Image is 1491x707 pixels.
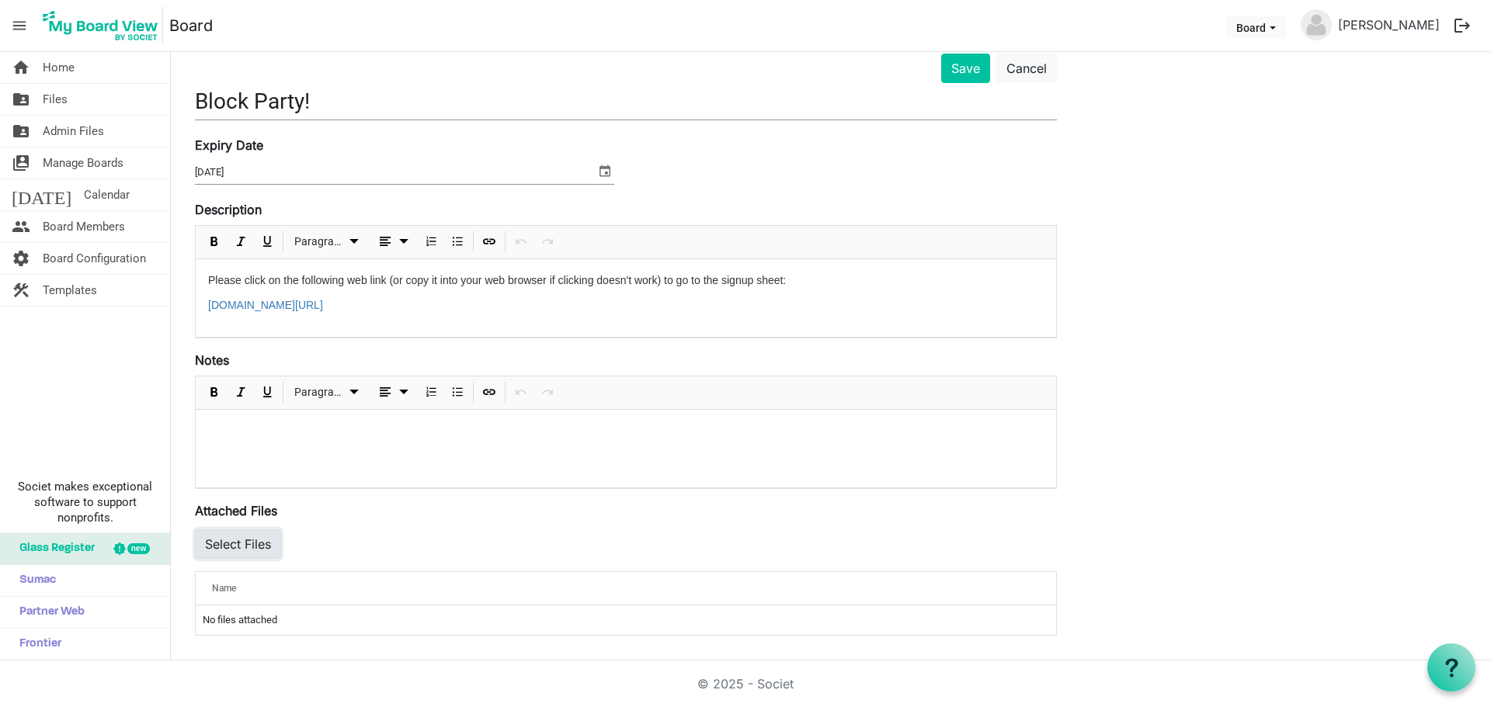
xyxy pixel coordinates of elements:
[421,383,442,402] button: Numbered List
[228,226,254,258] div: Italic
[12,179,71,210] span: [DATE]
[12,275,30,306] span: construction
[421,232,442,251] button: Numbered List
[1332,9,1446,40] a: [PERSON_NAME]
[286,376,368,409] div: Formats
[7,479,163,525] span: Societ makes exceptional software to support nonprofits.
[208,299,323,311] a: [DOMAIN_NAME][URL]
[1446,9,1479,42] button: logout
[43,84,68,115] span: Files
[12,243,30,274] span: settings
[257,383,278,402] button: Underline
[204,232,225,251] button: Bold
[294,383,345,402] span: Paragraph
[195,501,277,520] label: Attached Files
[38,6,169,45] a: My Board View Logo
[169,10,213,41] a: Board
[195,200,262,219] label: Description
[228,376,254,409] div: Italic
[43,147,123,178] span: Manage Boards
[231,383,252,402] button: Italic
[12,147,30,178] span: switch_account
[195,83,1057,120] input: Title
[204,383,225,402] button: Bold
[447,383,468,402] button: Bulleted List
[476,376,502,409] div: Insert Link
[479,232,500,251] button: Insert Link
[43,211,125,242] span: Board Members
[596,161,614,181] span: select
[418,226,444,258] div: Numbered List
[697,676,794,691] a: © 2025 - Societ
[12,116,30,147] span: folder_shared
[254,376,280,409] div: Underline
[996,54,1057,83] a: Cancel
[444,226,471,258] div: Bulleted List
[294,232,345,251] span: Paragraph
[941,54,990,83] button: Save
[12,211,30,242] span: people
[370,232,415,251] button: dropdownbutton
[12,629,61,660] span: Frontier
[289,383,366,402] button: Paragraph dropdownbutton
[418,376,444,409] div: Numbered List
[212,583,236,594] span: Name
[1301,9,1332,40] img: no-profile-picture.svg
[201,376,228,409] div: Bold
[444,376,471,409] div: Bulleted List
[289,232,366,251] button: Paragraph dropdownbutton
[84,179,130,210] span: Calendar
[5,11,34,40] span: menu
[12,565,56,596] span: Sumac
[208,274,786,286] span: Please click on the following web link (or copy it into your web browser if clicking doesn't work...
[43,243,146,274] span: Board Configuration
[12,84,30,115] span: folder_shared
[43,275,97,306] span: Templates
[195,351,229,369] label: Notes
[254,226,280,258] div: Underline
[370,383,415,402] button: dropdownbutton
[195,529,281,559] button: Select Files
[38,6,163,45] img: My Board View Logo
[127,543,150,554] div: new
[231,232,252,251] button: Italic
[368,226,419,258] div: Alignments
[12,533,95,564] span: Glass Register
[195,136,263,154] label: Expiry Date
[286,226,368,258] div: Formats
[447,232,468,251] button: Bulleted List
[201,226,228,258] div: Bold
[43,116,104,147] span: Admin Files
[479,383,500,402] button: Insert Link
[257,232,278,251] button: Underline
[43,52,75,83] span: Home
[1226,16,1286,38] button: Board dropdownbutton
[368,376,419,409] div: Alignments
[12,597,85,628] span: Partner Web
[196,605,1056,635] td: No files attached
[476,226,502,258] div: Insert Link
[12,52,30,83] span: home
